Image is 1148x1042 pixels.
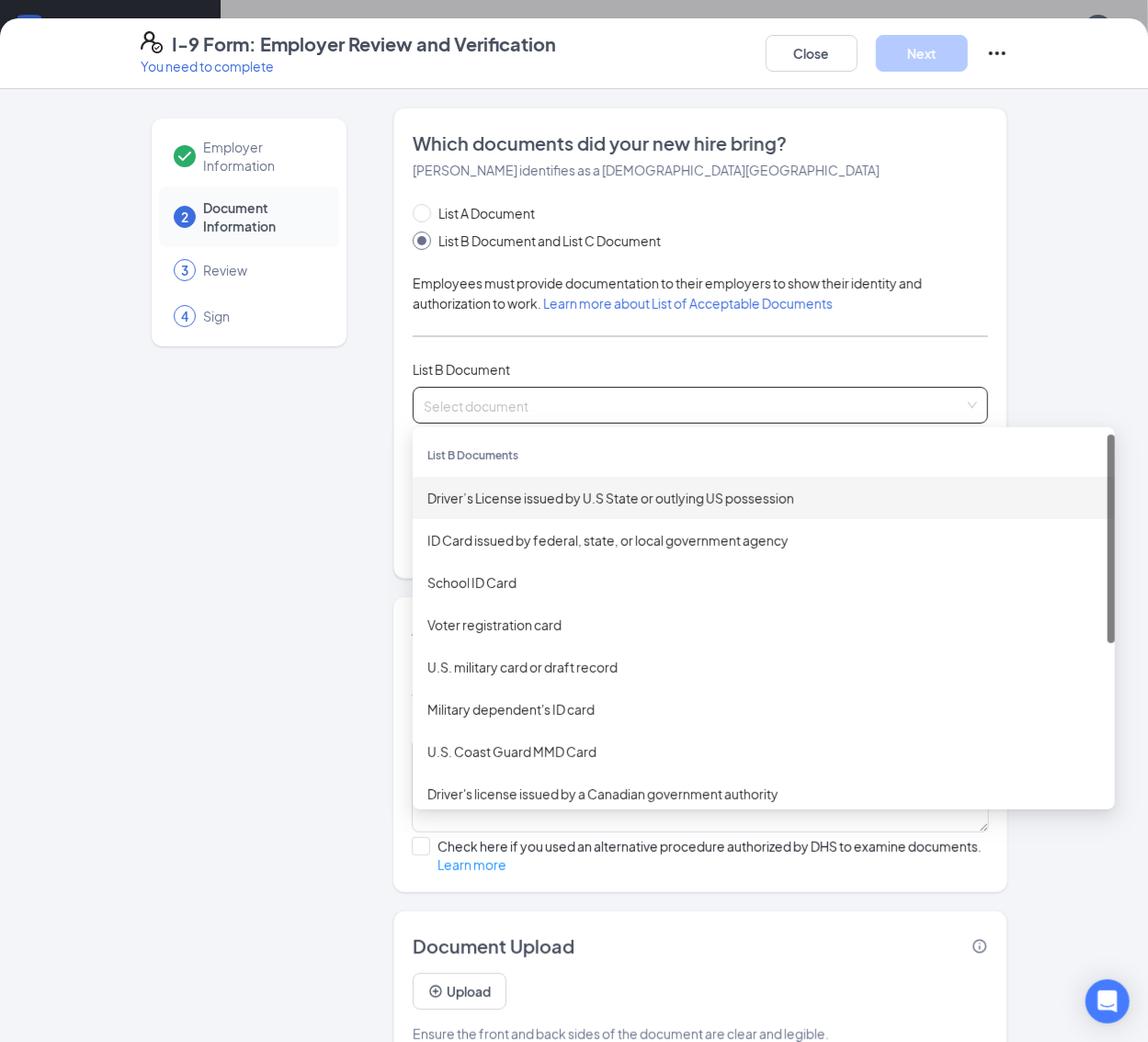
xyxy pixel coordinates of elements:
[203,261,321,279] span: Review
[543,295,833,311] a: Learn more about List of Acceptable Documents
[427,615,1100,635] div: Voter registration card
[413,162,880,178] span: [PERSON_NAME] identifies as a [DEMOGRAPHIC_DATA][GEOGRAPHIC_DATA]
[412,617,611,640] span: Additional information
[181,307,188,325] span: 4
[427,448,518,462] span: List B Documents
[141,57,556,75] p: You need to complete
[986,42,1008,64] svg: Ellipses
[181,208,188,226] span: 2
[428,984,443,999] svg: PlusCircle
[172,31,556,57] h4: I-9 Form: Employer Review and Verification
[413,934,574,959] span: Document Upload
[203,138,321,175] span: Employer Information
[431,231,668,251] span: List B Document and List C Document
[427,657,1100,677] div: U.S. military card or draft record
[427,530,1100,550] div: ID Card issued by federal, state, or local government agency
[174,145,196,167] svg: Checkmark
[766,35,858,72] button: Close
[427,699,1100,719] div: Military dependent's ID card
[438,837,990,874] div: Check here if you used an alternative procedure authorized by DHS to examine documents.
[876,35,968,72] button: Next
[203,307,321,325] span: Sign
[438,856,506,873] a: Learn more
[431,203,542,223] span: List A Document
[972,938,988,955] svg: Info
[427,742,1100,762] div: U.S. Coast Guard MMD Card
[413,275,922,311] span: Employees must provide documentation to their employers to show their identity and authorization ...
[181,261,188,279] span: 3
[427,488,1100,508] div: Driver’s License issued by U.S State or outlying US possession
[413,361,510,378] span: List B Document
[412,665,970,722] span: Provide all notes relating employment authorization stamps or receipts, extensions, additional do...
[203,198,321,235] span: Document Information
[413,973,506,1010] button: UploadPlusCircle
[413,130,989,156] span: Which documents did your new hire bring?
[427,572,1100,593] div: School ID Card
[1085,980,1130,1024] div: Open Intercom Messenger
[427,784,1100,804] div: Driver's license issued by a Canadian government authority
[141,31,163,53] svg: FormI9EVerifyIcon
